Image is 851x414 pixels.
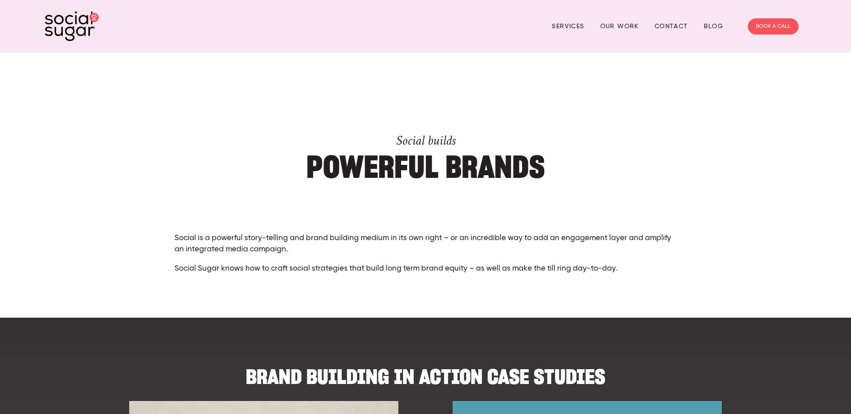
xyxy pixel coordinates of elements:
a: Blog [704,19,724,33]
a: Our Work [600,19,639,33]
img: SocialSugar [45,11,99,41]
span: Social builds [396,132,455,150]
h1: POWERFUL BRANDS [175,120,677,181]
p: Social is a powerful story-telling and brand building medium in its own right – or an incredible ... [175,233,677,255]
a: BOOK A CALL [748,18,799,34]
p: Social Sugar knows how to craft social strategies that build long term brand equity – as well as ... [175,263,677,275]
a: Contact [655,19,688,33]
strong: BRAND BUILDING IN ACTION Case Studies [246,363,605,390]
a: Services [552,19,584,33]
